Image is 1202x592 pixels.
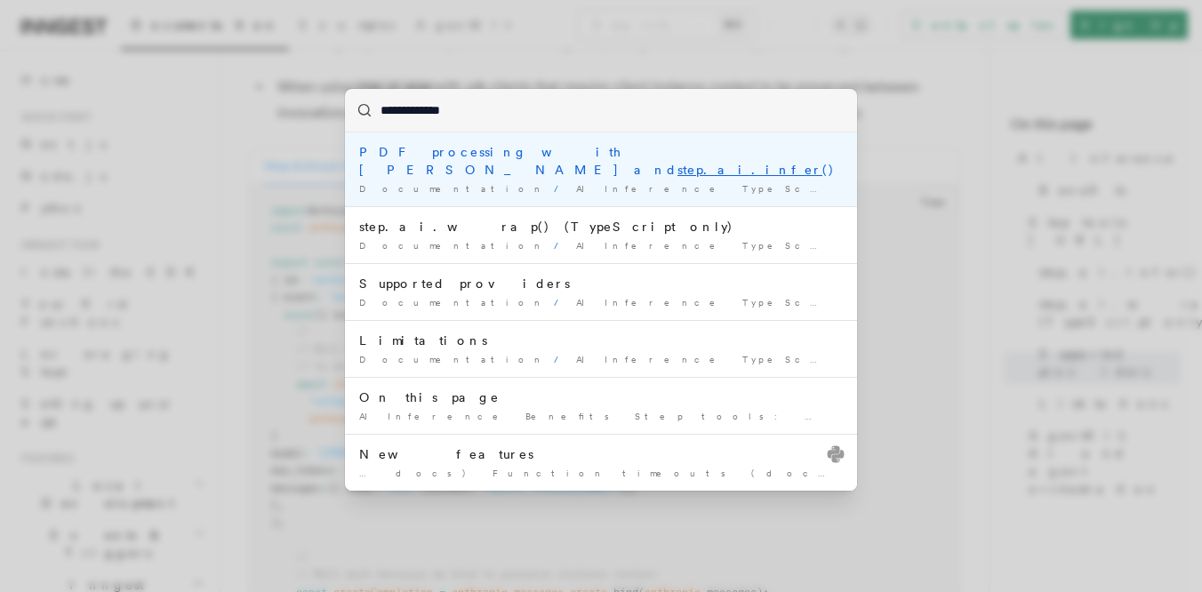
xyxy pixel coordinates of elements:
[576,240,1064,251] span: AI Inference TypeScript and Python only
[554,183,569,194] span: /
[554,354,569,364] span: /
[359,240,547,251] span: Documentation
[359,218,843,236] div: step.ai.wrap() (TypeScript only)
[554,240,569,251] span: /
[359,332,843,349] div: Limitations
[359,467,843,480] div: … docs) Function timeouts (docs) Experimental (docs) Improved parallel …
[359,388,843,406] div: On this page
[359,143,843,179] div: PDF processing with [PERSON_NAME] and ()
[359,297,547,308] span: Documentation
[359,275,843,292] div: Supported providers
[554,297,569,308] span: /
[359,354,547,364] span: Documentation
[576,183,1064,194] span: AI Inference TypeScript and Python only
[359,183,547,194] span: Documentation
[359,410,843,423] div: AI Inference Benefits Step tools: [URL] …
[359,445,843,463] div: New features
[576,354,1064,364] span: AI Inference TypeScript and Python only
[677,163,822,177] mark: step.ai.infer
[576,297,1064,308] span: AI Inference TypeScript and Python only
